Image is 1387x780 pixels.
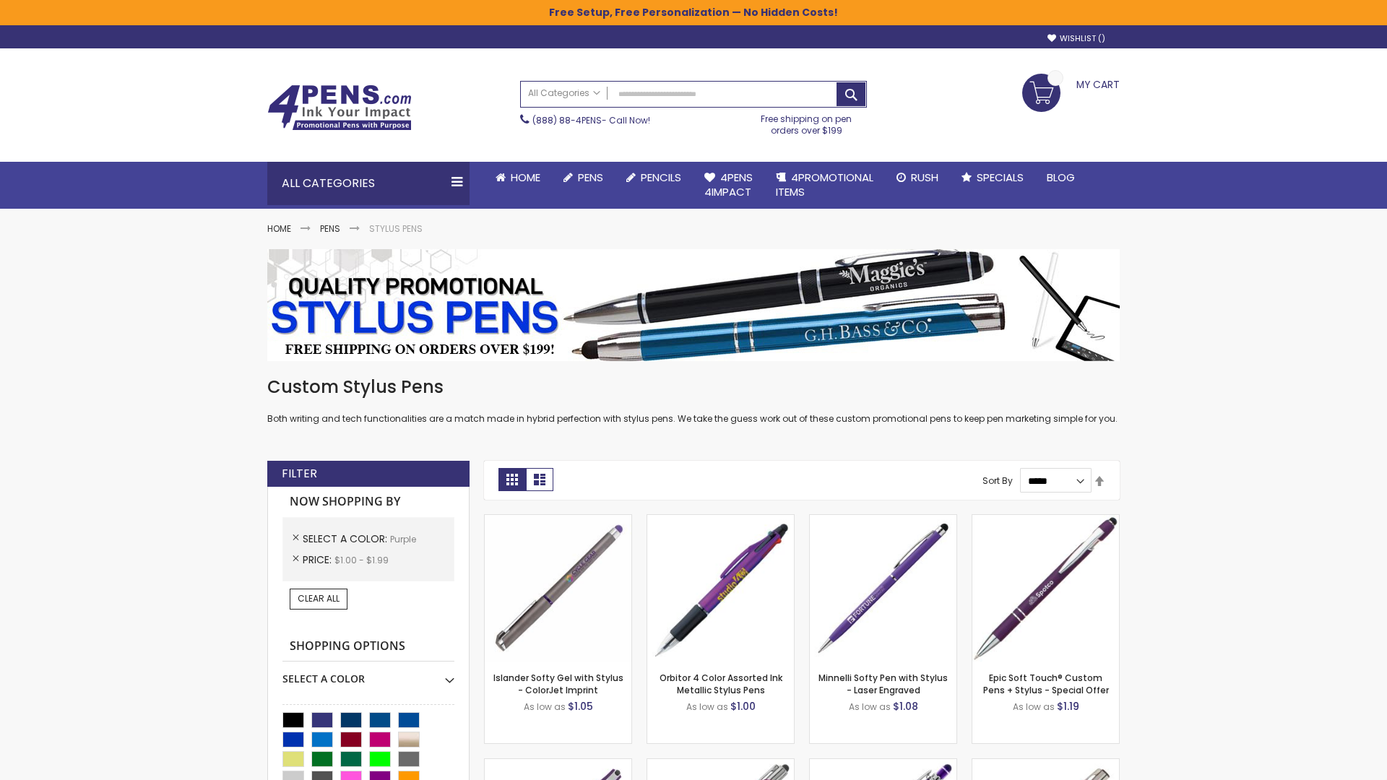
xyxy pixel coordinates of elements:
[810,514,956,526] a: Minnelli Softy Pen with Stylus - Laser Engraved-Purple
[911,170,938,185] span: Rush
[511,170,540,185] span: Home
[818,672,948,695] a: Minnelli Softy Pen with Stylus - Laser Engraved
[1013,701,1055,713] span: As low as
[578,170,603,185] span: Pens
[977,170,1024,185] span: Specials
[485,514,631,526] a: Islander Softy Gel with Stylus - ColorJet Imprint-Purple
[647,515,794,662] img: Orbitor 4 Color Assorted Ink Metallic Stylus Pens-Purple
[282,631,454,662] strong: Shopping Options
[290,589,347,609] a: Clear All
[524,701,566,713] span: As low as
[885,162,950,194] a: Rush
[746,108,868,136] div: Free shipping on pen orders over $199
[532,114,602,126] a: (888) 88-4PENS
[972,758,1119,771] a: Tres-Chic Touch Pen - Standard Laser-Purple
[267,376,1120,425] div: Both writing and tech functionalities are a match made in hybrid perfection with stylus pens. We ...
[693,162,764,209] a: 4Pens4impact
[849,701,891,713] span: As low as
[485,515,631,662] img: Islander Softy Gel with Stylus - ColorJet Imprint-Purple
[1047,33,1105,44] a: Wishlist
[552,162,615,194] a: Pens
[776,170,873,199] span: 4PROMOTIONAL ITEMS
[893,699,918,714] span: $1.08
[267,84,412,131] img: 4Pens Custom Pens and Promotional Products
[493,672,623,695] a: Islander Softy Gel with Stylus - ColorJet Imprint
[498,468,526,491] strong: Grid
[982,474,1013,487] label: Sort By
[641,170,681,185] span: Pencils
[568,699,593,714] span: $1.05
[267,376,1120,399] h1: Custom Stylus Pens
[950,162,1035,194] a: Specials
[267,222,291,235] a: Home
[764,162,885,209] a: 4PROMOTIONALITEMS
[647,514,794,526] a: Orbitor 4 Color Assorted Ink Metallic Stylus Pens-Purple
[282,466,317,482] strong: Filter
[521,82,608,105] a: All Categories
[972,514,1119,526] a: 4P-MS8B-Purple
[320,222,340,235] a: Pens
[1057,699,1079,714] span: $1.19
[528,87,600,99] span: All Categories
[485,758,631,771] a: Avendale Velvet Touch Stylus Gel Pen-Purple
[810,758,956,771] a: Phoenix Softy with Stylus Pen - Laser-Purple
[686,701,728,713] span: As low as
[983,672,1109,695] a: Epic Soft Touch® Custom Pens + Stylus - Special Offer
[532,114,650,126] span: - Call Now!
[1035,162,1086,194] a: Blog
[972,515,1119,662] img: 4P-MS8B-Purple
[303,552,334,567] span: Price
[369,222,423,235] strong: Stylus Pens
[660,672,782,695] a: Orbitor 4 Color Assorted Ink Metallic Stylus Pens
[282,662,454,686] div: Select A Color
[267,162,470,205] div: All Categories
[390,533,416,545] span: Purple
[810,515,956,662] img: Minnelli Softy Pen with Stylus - Laser Engraved-Purple
[1047,170,1075,185] span: Blog
[267,249,1120,361] img: Stylus Pens
[303,532,390,546] span: Select A Color
[484,162,552,194] a: Home
[282,487,454,517] strong: Now Shopping by
[298,592,340,604] span: Clear All
[334,554,389,566] span: $1.00 - $1.99
[704,170,753,199] span: 4Pens 4impact
[615,162,693,194] a: Pencils
[647,758,794,771] a: Tres-Chic with Stylus Metal Pen - Standard Laser-Purple
[730,699,756,714] span: $1.00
